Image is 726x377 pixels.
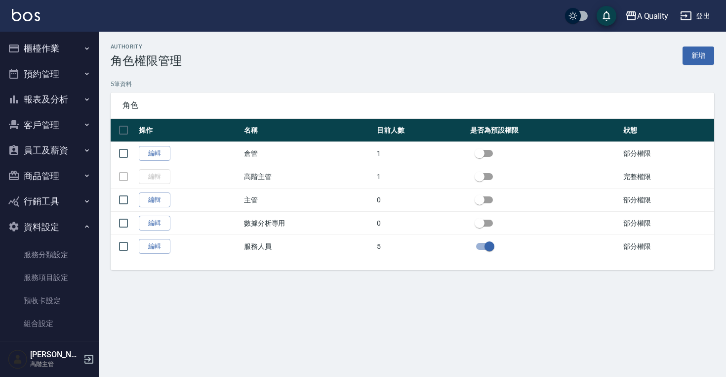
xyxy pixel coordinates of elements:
[4,163,95,189] button: 商品管理
[621,188,714,212] td: 部分權限
[621,235,714,258] td: 部分權限
[4,289,95,312] a: 預收卡設定
[242,165,374,188] td: 高階主管
[242,142,374,165] td: 倉管
[4,61,95,87] button: 預約管理
[637,10,669,22] div: A Quality
[111,54,182,68] h3: 角色權限管理
[111,80,714,89] p: 5 筆資料
[4,312,95,335] a: 組合設定
[139,146,170,161] a: 編輯
[139,192,170,208] a: 編輯
[30,360,81,369] p: 高階主管
[374,119,468,142] th: 目前人數
[621,212,714,235] td: 部分權限
[374,142,468,165] td: 1
[4,188,95,214] button: 行銷工具
[4,36,95,61] button: 櫃檯作業
[111,44,182,50] h2: authority
[4,335,95,358] a: 系統參數設定
[374,188,468,212] td: 0
[242,212,374,235] td: 數據分析專用
[4,112,95,138] button: 客戶管理
[8,349,28,369] img: Person
[676,7,714,25] button: 登出
[621,165,714,188] td: 完整權限
[4,87,95,112] button: 報表及分析
[4,266,95,289] a: 服務項目設定
[139,239,170,254] a: 編輯
[683,47,714,65] a: 新增
[4,214,95,240] button: 資料設定
[468,119,620,142] th: 是否為預設權限
[621,6,673,26] button: A Quality
[242,119,374,142] th: 名稱
[621,142,714,165] td: 部分權限
[4,138,95,163] button: 員工及薪資
[12,9,40,21] img: Logo
[139,216,170,231] a: 編輯
[242,188,374,212] td: 主管
[122,100,702,110] span: 角色
[374,212,468,235] td: 0
[4,243,95,266] a: 服務分類設定
[136,119,242,142] th: 操作
[374,235,468,258] td: 5
[597,6,616,26] button: save
[621,119,714,142] th: 狀態
[242,235,374,258] td: 服務人員
[30,350,81,360] h5: [PERSON_NAME]
[374,165,468,188] td: 1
